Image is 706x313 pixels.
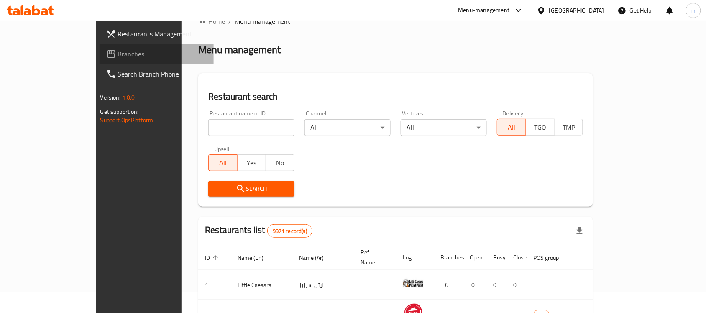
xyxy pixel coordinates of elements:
h2: Restaurant search [208,90,583,103]
span: All [501,121,522,133]
th: Branches [434,245,463,270]
div: Export file [570,221,590,241]
a: Search Branch Phone [100,64,214,84]
span: All [212,157,234,169]
span: TMP [558,121,580,133]
button: TMP [554,119,583,136]
td: 6 [434,270,463,300]
input: Search for restaurant name or ID.. [208,119,294,136]
a: Branches [100,44,214,64]
a: Support.OpsPlatform [100,115,153,126]
td: 0 [486,270,506,300]
button: TGO [526,119,555,136]
td: 0 [506,270,527,300]
span: ID [205,253,221,263]
label: Delivery [503,110,524,116]
span: Search Branch Phone [118,69,207,79]
button: Yes [237,154,266,171]
span: Search [215,184,288,194]
span: 1.0.0 [122,92,135,103]
span: Get support on: [100,106,139,117]
span: 9971 record(s) [268,227,312,235]
span: No [269,157,291,169]
div: All [401,119,487,136]
div: [GEOGRAPHIC_DATA] [549,6,604,15]
li: / [228,16,231,26]
a: Restaurants Management [100,24,214,44]
span: m [691,6,696,15]
th: Open [463,245,486,270]
th: Closed [506,245,527,270]
td: 1 [198,270,231,300]
span: Yes [241,157,263,169]
th: Busy [486,245,506,270]
span: Menu management [235,16,290,26]
span: TGO [529,121,551,133]
span: Name (Ar) [299,253,335,263]
div: Menu-management [458,5,510,15]
span: Ref. Name [361,247,386,267]
span: Name (En) [238,253,274,263]
button: All [208,154,237,171]
label: Upsell [214,146,230,152]
nav: breadcrumb [198,16,593,26]
span: Restaurants Management [118,29,207,39]
th: Logo [396,245,434,270]
button: No [266,154,294,171]
span: Branches [118,49,207,59]
td: Little Caesars [231,270,292,300]
td: 0 [463,270,486,300]
span: Version: [100,92,121,103]
img: Little Caesars [403,273,424,294]
h2: Menu management [198,43,281,56]
button: All [497,119,526,136]
div: All [304,119,391,136]
td: ليتل سيزرز [292,270,354,300]
div: Total records count [267,224,312,238]
span: POS group [533,253,570,263]
h2: Restaurants list [205,224,312,238]
button: Search [208,181,294,197]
